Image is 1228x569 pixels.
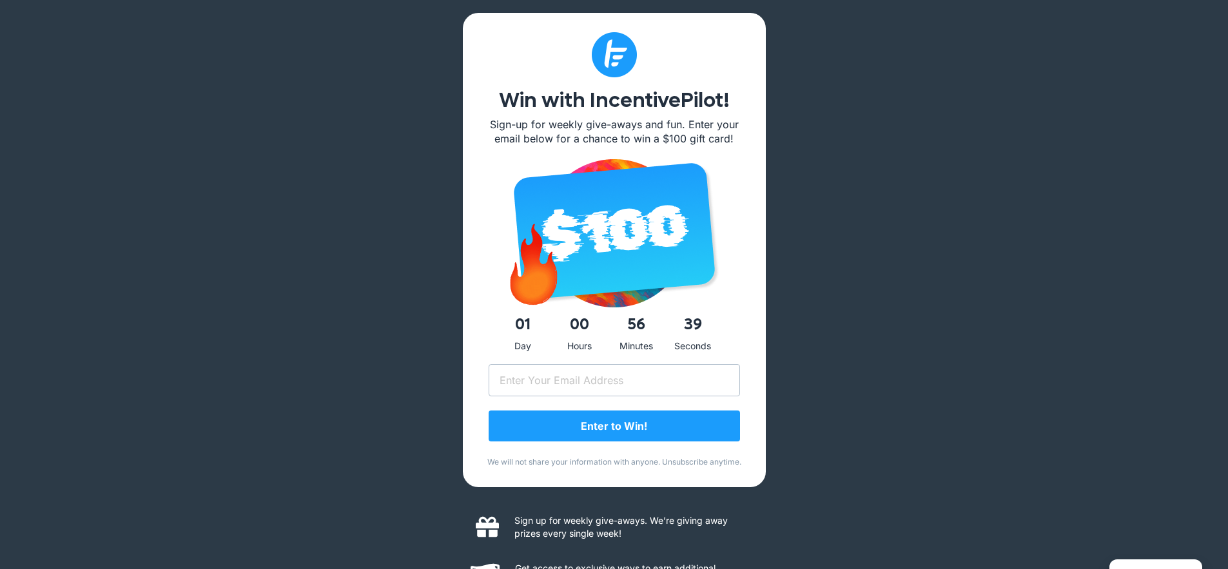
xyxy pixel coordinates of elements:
div: Seconds [667,338,719,354]
img: iPhone 16 - 73 [495,159,734,307]
div: Day [497,338,549,354]
p: We will not share your information with anyone. Unsubscribe anytime. [482,457,746,468]
span: 00 [554,311,605,338]
p: Sign-up for weekly give-aways and fun. Enter your email below for a chance to win a $100 gift card! [489,117,740,146]
span: 39 [667,311,719,338]
div: Hours [554,338,605,354]
div: Minutes [610,338,662,354]
span: 01 [497,311,549,338]
p: Sign up for weekly give-aways. We’re giving away prizes every single week! [514,514,753,539]
input: Enter to Win! [489,410,740,441]
img: giphy (2) [489,217,579,307]
span: 56 [610,311,662,338]
h1: Win with IncentivePilot! [489,90,740,111]
input: Enter Your Email Address [489,364,740,396]
img: Subtract (1) [592,32,637,77]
